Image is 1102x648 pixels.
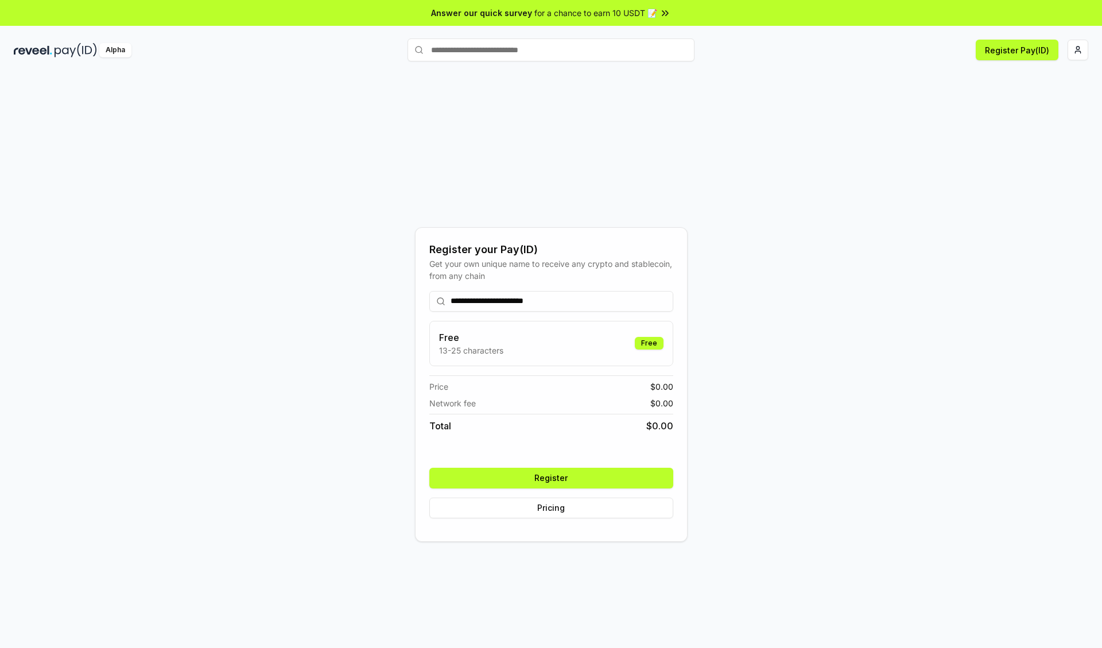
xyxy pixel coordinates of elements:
[429,419,451,433] span: Total
[429,468,673,488] button: Register
[439,331,503,344] h3: Free
[429,242,673,258] div: Register your Pay(ID)
[976,40,1058,60] button: Register Pay(ID)
[429,397,476,409] span: Network fee
[650,397,673,409] span: $ 0.00
[429,381,448,393] span: Price
[646,419,673,433] span: $ 0.00
[429,498,673,518] button: Pricing
[431,7,532,19] span: Answer our quick survey
[14,43,52,57] img: reveel_dark
[55,43,97,57] img: pay_id
[429,258,673,282] div: Get your own unique name to receive any crypto and stablecoin, from any chain
[439,344,503,356] p: 13-25 characters
[99,43,131,57] div: Alpha
[534,7,657,19] span: for a chance to earn 10 USDT 📝
[635,337,663,350] div: Free
[650,381,673,393] span: $ 0.00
